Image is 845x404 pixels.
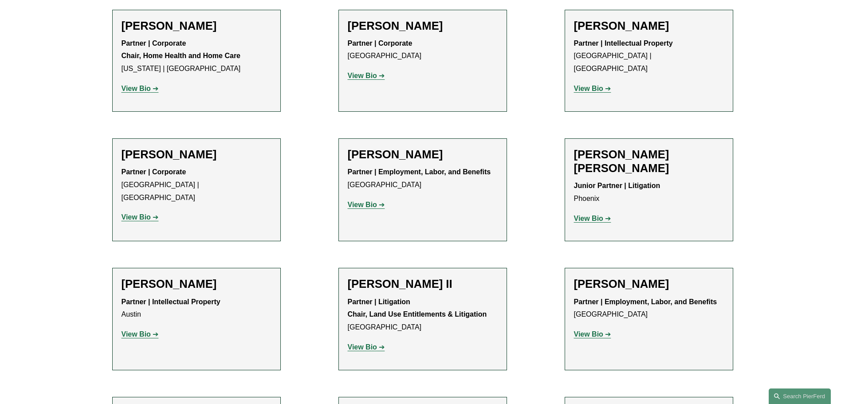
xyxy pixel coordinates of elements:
[574,85,611,92] a: View Bio
[122,85,151,92] strong: View Bio
[122,85,159,92] a: View Bio
[122,330,159,338] a: View Bio
[574,298,717,306] strong: Partner | Employment, Labor, and Benefits
[122,166,271,204] p: [GEOGRAPHIC_DATA] | [GEOGRAPHIC_DATA]
[348,37,498,63] p: [GEOGRAPHIC_DATA]
[574,39,673,47] strong: Partner | Intellectual Property
[122,298,220,306] strong: Partner | Intellectual Property
[122,277,271,291] h2: [PERSON_NAME]
[122,19,271,33] h2: [PERSON_NAME]
[574,148,724,175] h2: [PERSON_NAME] [PERSON_NAME]
[769,388,831,404] a: Search this site
[348,201,385,208] a: View Bio
[122,39,186,47] strong: Partner | Corporate
[122,37,271,75] p: [US_STATE] | [GEOGRAPHIC_DATA]
[348,277,498,291] h2: [PERSON_NAME] II
[348,39,413,47] strong: Partner | Corporate
[574,182,660,189] strong: Junior Partner | Litigation
[574,215,603,222] strong: View Bio
[348,19,498,33] h2: [PERSON_NAME]
[574,215,611,222] a: View Bio
[574,85,603,92] strong: View Bio
[348,201,377,208] strong: View Bio
[574,330,611,338] a: View Bio
[574,19,724,33] h2: [PERSON_NAME]
[122,52,241,59] strong: Chair, Home Health and Home Care
[348,343,385,351] a: View Bio
[122,330,151,338] strong: View Bio
[574,277,724,291] h2: [PERSON_NAME]
[348,72,377,79] strong: View Bio
[348,296,498,334] p: [GEOGRAPHIC_DATA]
[122,148,271,161] h2: [PERSON_NAME]
[574,330,603,338] strong: View Bio
[122,213,151,221] strong: View Bio
[574,180,724,205] p: Phoenix
[348,166,498,192] p: [GEOGRAPHIC_DATA]
[348,148,498,161] h2: [PERSON_NAME]
[348,168,491,176] strong: Partner | Employment, Labor, and Benefits
[348,343,377,351] strong: View Bio
[348,298,487,318] strong: Partner | Litigation Chair, Land Use Entitlements & Litigation
[574,296,724,322] p: [GEOGRAPHIC_DATA]
[122,296,271,322] p: Austin
[122,168,186,176] strong: Partner | Corporate
[122,213,159,221] a: View Bio
[574,37,724,75] p: [GEOGRAPHIC_DATA] | [GEOGRAPHIC_DATA]
[348,72,385,79] a: View Bio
